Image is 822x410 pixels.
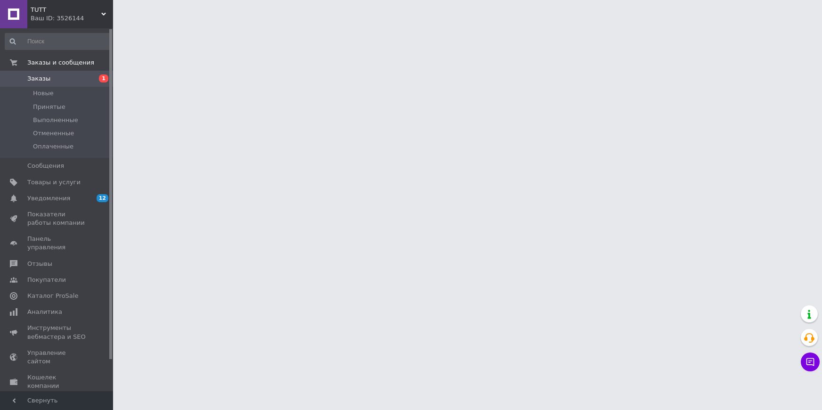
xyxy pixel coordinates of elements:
[27,74,50,83] span: Заказы
[33,89,54,98] span: Новые
[27,210,87,227] span: Показатели работы компании
[27,276,66,284] span: Покупатели
[27,162,64,170] span: Сообщения
[31,6,101,14] span: TUTT
[33,129,74,138] span: Отмененные
[27,308,62,316] span: Аналитика
[27,194,70,203] span: Уведомления
[33,103,65,111] span: Принятые
[31,14,113,23] div: Ваш ID: 3526144
[33,142,73,151] span: Оплаченные
[5,33,111,50] input: Поиск
[97,194,108,202] span: 12
[27,58,94,67] span: Заказы и сообщения
[27,260,52,268] span: Отзывы
[801,353,820,371] button: Чат с покупателем
[27,235,87,252] span: Панель управления
[27,292,78,300] span: Каталог ProSale
[33,116,78,124] span: Выполненные
[27,324,87,341] span: Инструменты вебмастера и SEO
[27,349,87,366] span: Управление сайтом
[27,178,81,187] span: Товары и услуги
[99,74,108,82] span: 1
[27,373,87,390] span: Кошелек компании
